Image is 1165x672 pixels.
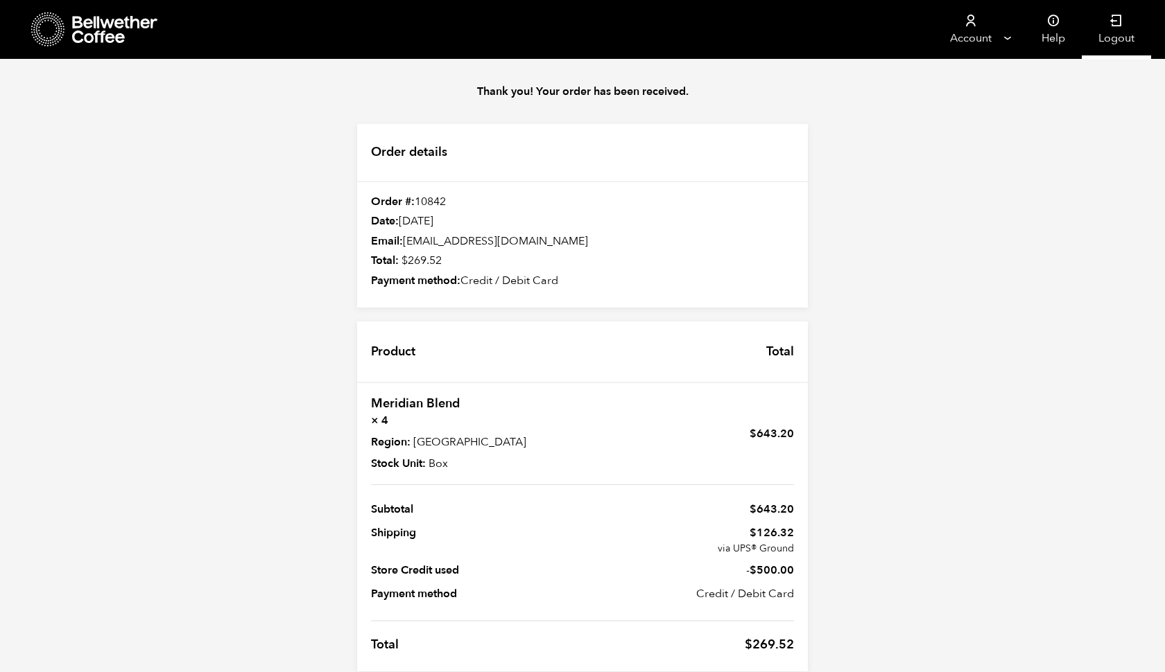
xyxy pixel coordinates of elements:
[357,195,808,210] div: 10842
[371,497,582,521] th: Subtotal
[402,253,408,268] span: $
[582,582,794,620] td: Credit / Debit Card
[371,620,582,657] th: Total
[357,274,808,289] div: Credit / Debit Card
[371,273,460,288] strong: Payment method:
[582,542,794,556] small: via UPS® Ground
[371,434,574,450] p: [GEOGRAPHIC_DATA]
[357,214,808,229] div: [DATE]
[371,233,403,249] strong: Email:
[371,455,574,472] p: Box
[371,434,411,450] strong: Region:
[582,524,794,541] span: 126.32
[371,412,574,429] strong: × 4
[750,502,757,517] span: $
[371,582,582,620] th: Payment method
[752,321,808,382] th: Total
[750,563,757,578] span: $
[371,455,426,472] strong: Stock Unit:
[357,234,808,249] div: [EMAIL_ADDRESS][DOMAIN_NAME]
[750,426,757,441] span: $
[371,521,582,559] th: Shipping
[402,253,442,268] bdi: 269.52
[750,426,794,441] bdi: 643.20
[745,636,794,653] span: 269.52
[343,83,822,100] p: Thank you! Your order has been received.
[371,395,460,412] a: Meridian Blend
[582,558,794,582] td: -
[750,563,794,578] span: 500.00
[745,636,752,653] span: $
[750,502,794,517] span: 643.20
[357,321,429,382] th: Product
[371,213,399,229] strong: Date:
[371,194,415,209] strong: Order #:
[357,124,808,182] h2: Order details
[371,558,582,582] th: Store Credit used
[371,253,399,268] strong: Total:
